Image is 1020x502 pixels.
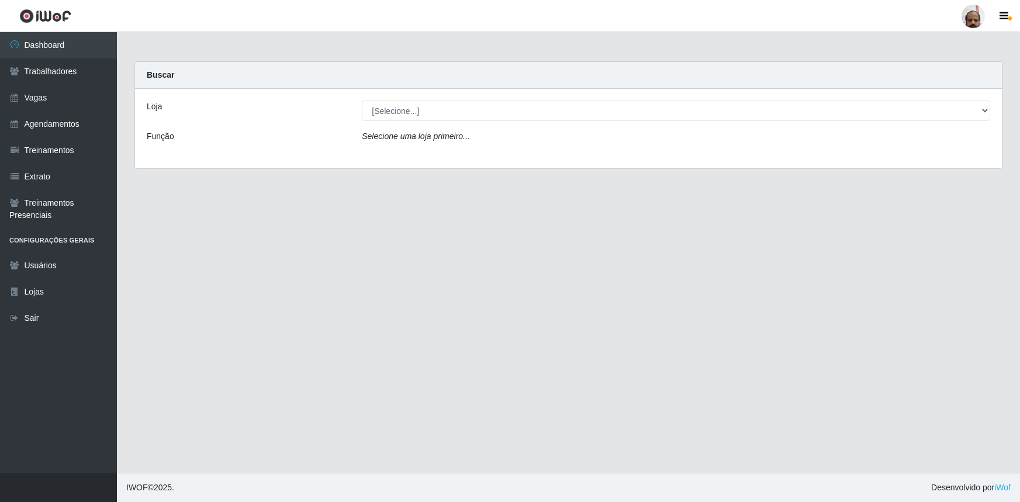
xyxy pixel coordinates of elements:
[147,70,174,79] strong: Buscar
[19,9,71,23] img: CoreUI Logo
[931,482,1011,494] span: Desenvolvido por
[147,101,162,113] label: Loja
[126,482,174,494] span: © 2025 .
[994,483,1011,492] a: iWof
[147,130,174,143] label: Função
[362,131,469,141] i: Selecione uma loja primeiro...
[126,483,148,492] span: IWOF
